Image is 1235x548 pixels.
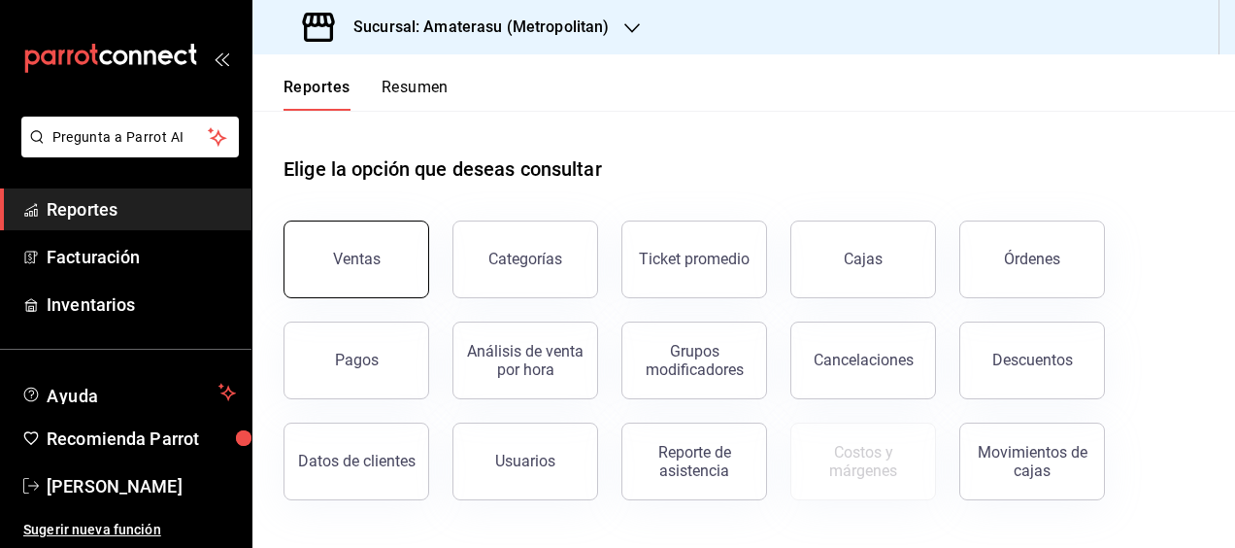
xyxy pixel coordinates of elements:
button: Resumen [382,78,449,111]
button: Descuentos [959,322,1105,399]
span: Ayuda [47,381,211,404]
button: Pagos [284,322,429,399]
div: Análisis de venta por hora [465,342,585,379]
span: Pregunta a Parrot AI [52,127,209,148]
div: Cancelaciones [814,351,914,369]
h1: Elige la opción que deseas consultar [284,154,602,184]
font: Reportes [284,78,350,97]
font: [PERSON_NAME] [47,476,183,497]
button: Movimientos de cajas [959,423,1105,500]
button: Cancelaciones [790,322,936,399]
div: Ticket promedio [639,250,750,268]
div: Ventas [333,250,381,268]
div: Movimientos de cajas [972,443,1092,480]
div: Descuentos [992,351,1073,369]
div: Grupos modificadores [634,342,754,379]
div: Usuarios [495,452,555,470]
button: Órdenes [959,221,1105,298]
font: Inventarios [47,294,135,315]
button: Ticket promedio [621,221,767,298]
font: Sugerir nueva función [23,522,161,537]
button: Categorías [452,221,598,298]
div: Cajas [844,250,883,268]
div: Categorías [488,250,562,268]
button: Cajas [790,221,936,298]
div: Reporte de asistencia [634,443,754,480]
button: Reporte de asistencia [621,423,767,500]
button: Datos de clientes [284,423,429,500]
button: Grupos modificadores [621,322,767,399]
button: Usuarios [452,423,598,500]
button: Ventas [284,221,429,298]
div: Datos de clientes [298,452,416,470]
font: Reportes [47,199,117,220]
h3: Sucursal: Amaterasu (Metropolitan) [338,16,609,39]
font: Facturación [47,247,140,267]
a: Pregunta a Parrot AI [14,141,239,161]
div: Pagos [335,351,379,369]
font: Recomienda Parrot [47,428,199,449]
button: Pregunta a Parrot AI [21,117,239,157]
button: Contrata inventarios para ver este reporte [790,423,936,500]
button: open_drawer_menu [214,51,229,66]
div: Órdenes [1004,250,1060,268]
button: Análisis de venta por hora [452,322,598,399]
div: Pestañas de navegación [284,78,449,111]
div: Costos y márgenes [803,443,923,480]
